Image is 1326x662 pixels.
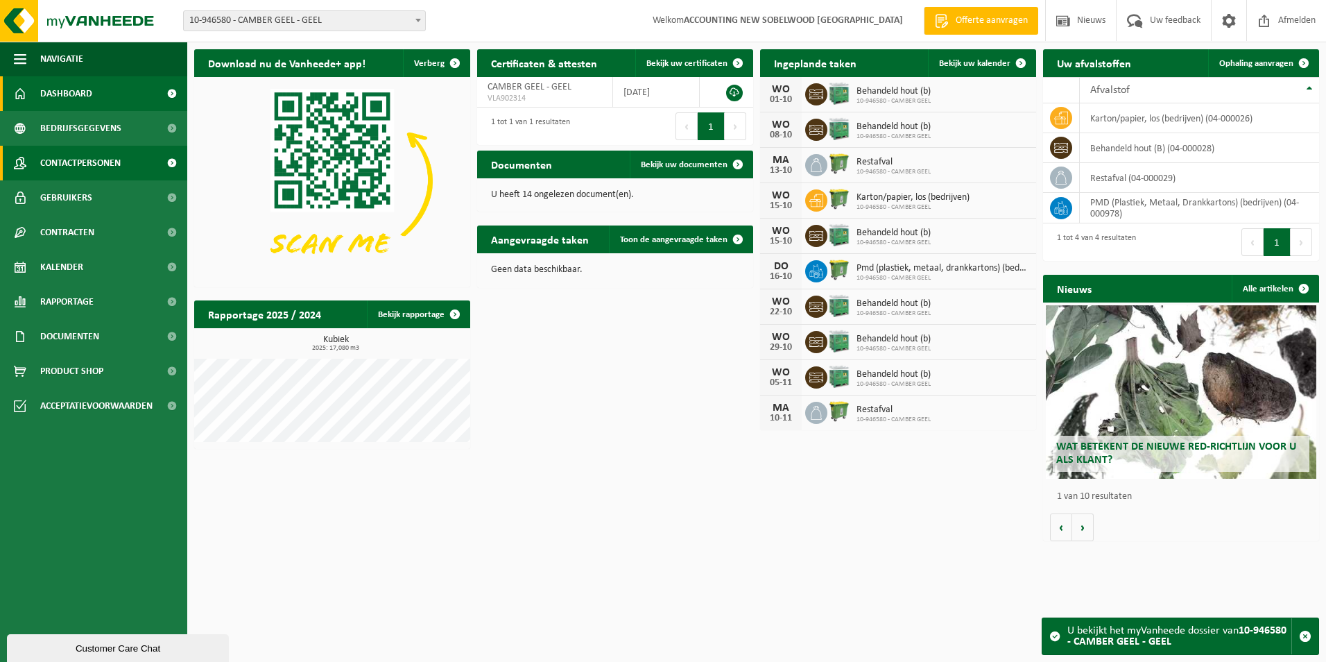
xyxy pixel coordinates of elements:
[40,250,83,285] span: Kalender
[725,112,746,140] button: Next
[1080,193,1319,223] td: PMD (Plastiek, Metaal, Drankkartons) (bedrijven) (04-000978)
[477,49,611,76] h2: Certificaten & attesten
[630,151,752,178] a: Bekijk uw documenten
[1232,275,1318,303] a: Alle artikelen
[1080,133,1319,163] td: behandeld hout (B) (04-000028)
[856,298,931,309] span: Behandeld hout (b)
[856,192,970,203] span: Karton/papier, los (bedrijven)
[767,155,795,166] div: MA
[40,42,83,76] span: Navigatie
[1050,514,1072,541] button: Vorige
[856,416,931,424] span: 10-946580 - CAMBER GEEL
[40,285,94,319] span: Rapportage
[827,80,851,106] img: PB-HB-1400-HPE-GN-11
[477,151,566,178] h2: Documenten
[491,265,739,275] p: Geen data beschikbaar.
[1241,228,1264,256] button: Previous
[767,307,795,317] div: 22-10
[856,133,931,141] span: 10-946580 - CAMBER GEEL
[40,319,99,354] span: Documenten
[767,201,795,211] div: 15-10
[367,300,469,328] a: Bekijk rapportage
[767,367,795,378] div: WO
[1043,49,1145,76] h2: Uw afvalstoffen
[856,168,931,176] span: 10-946580 - CAMBER GEEL
[1264,228,1291,256] button: 1
[201,335,470,352] h3: Kubiek
[1080,103,1319,133] td: karton/papier, los (bedrijven) (04-000026)
[856,203,970,212] span: 10-946580 - CAMBER GEEL
[194,49,379,76] h2: Download nu de Vanheede+ app!
[767,296,795,307] div: WO
[856,405,931,416] span: Restafval
[856,380,931,389] span: 10-946580 - CAMBER GEEL
[856,369,931,380] span: Behandeld hout (b)
[40,354,103,389] span: Product Shop
[477,226,603,253] h2: Aangevraagde taken
[924,7,1038,35] a: Offerte aanvragen
[767,402,795,414] div: MA
[856,345,931,353] span: 10-946580 - CAMBER GEEL
[767,95,795,105] div: 01-10
[183,10,426,31] span: 10-946580 - CAMBER GEEL - GEEL
[646,59,727,68] span: Bekijk uw certificaten
[403,49,469,77] button: Verberg
[939,59,1010,68] span: Bekijk uw kalender
[698,112,725,140] button: 1
[827,152,851,176] img: WB-0770-HPE-GN-50
[856,228,931,239] span: Behandeld hout (b)
[40,76,92,111] span: Dashboard
[488,93,602,104] span: VLA902314
[1080,163,1319,193] td: restafval (04-000029)
[767,332,795,343] div: WO
[827,328,851,354] img: PB-HB-1400-HPE-GN-11
[201,345,470,352] span: 2025: 17,080 m3
[1208,49,1318,77] a: Ophaling aanvragen
[1046,305,1316,479] a: Wat betekent de nieuwe RED-richtlijn voor u als klant?
[40,215,94,250] span: Contracten
[1067,618,1291,654] div: U bekijkt het myVanheede dossier van
[856,239,931,247] span: 10-946580 - CAMBER GEEL
[488,82,571,92] span: CAMBER GEEL - GEEL
[194,77,470,285] img: Download de VHEPlus App
[928,49,1035,77] a: Bekijk uw kalender
[827,222,851,248] img: PB-HB-1400-HPE-GN-11
[767,166,795,176] div: 13-10
[1056,441,1296,466] span: Wat betekent de nieuwe RED-richtlijn voor u als klant?
[40,111,121,146] span: Bedrijfsgegevens
[827,258,851,282] img: WB-0770-HPE-GN-50
[1043,275,1105,302] h2: Nieuws
[1067,625,1286,647] strong: 10-946580 - CAMBER GEEL - GEEL
[1090,85,1130,96] span: Afvalstof
[767,84,795,95] div: WO
[635,49,752,77] a: Bekijk uw certificaten
[609,226,752,253] a: Toon de aangevraagde taken
[767,226,795,237] div: WO
[684,15,903,26] strong: ACCOUNTING NEW SOBELWOOD [GEOGRAPHIC_DATA]
[414,59,445,68] span: Verberg
[40,146,121,180] span: Contactpersonen
[767,378,795,388] div: 05-11
[856,334,931,345] span: Behandeld hout (b)
[767,272,795,282] div: 16-10
[767,119,795,130] div: WO
[767,237,795,246] div: 15-10
[856,309,931,318] span: 10-946580 - CAMBER GEEL
[491,190,739,200] p: U heeft 14 ongelezen document(en).
[952,14,1031,28] span: Offerte aanvragen
[856,157,931,168] span: Restafval
[767,343,795,353] div: 29-10
[40,389,153,423] span: Acceptatievoorwaarden
[620,235,727,244] span: Toon de aangevraagde taken
[1219,59,1293,68] span: Ophaling aanvragen
[827,116,851,142] img: PB-HB-1400-HPE-GN-11
[856,274,1029,282] span: 10-946580 - CAMBER GEEL
[827,364,851,389] img: PB-HB-1400-HPE-GN-11
[641,160,727,169] span: Bekijk uw documenten
[1291,228,1312,256] button: Next
[767,130,795,140] div: 08-10
[1057,492,1312,502] p: 1 van 10 resultaten
[1072,514,1094,541] button: Volgende
[827,187,851,211] img: WB-0770-HPE-GN-50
